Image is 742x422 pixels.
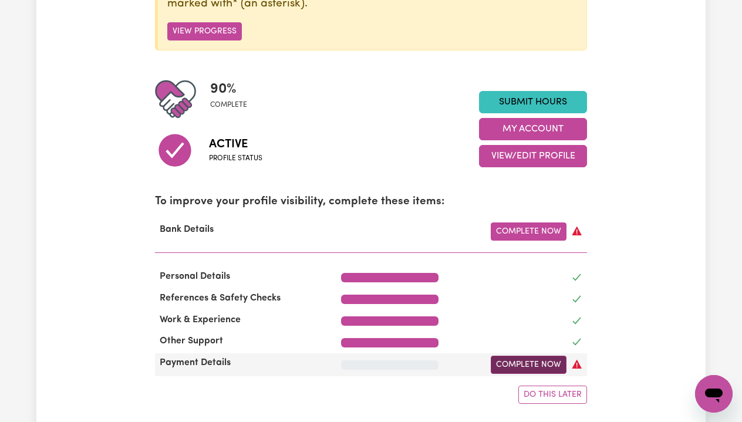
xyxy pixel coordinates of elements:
a: Complete Now [491,356,566,374]
span: Payment Details [155,358,235,367]
button: Do this later [518,386,587,404]
span: Active [209,136,262,153]
button: View/Edit Profile [479,145,587,167]
button: View Progress [167,22,242,40]
div: Profile completeness: 90% [210,79,257,120]
p: To improve your profile visibility, complete these items: [155,194,587,211]
span: Other Support [155,336,228,346]
iframe: Button to launch messaging window [695,375,733,413]
span: References & Safety Checks [155,293,285,303]
span: 90 % [210,79,247,100]
span: Profile status [209,153,262,164]
a: Submit Hours [479,91,587,113]
span: Work & Experience [155,315,245,325]
span: Bank Details [155,225,218,234]
a: Complete Now [491,222,566,241]
span: Personal Details [155,272,235,281]
span: complete [210,100,247,110]
button: My Account [479,118,587,140]
span: Do this later [524,390,582,399]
